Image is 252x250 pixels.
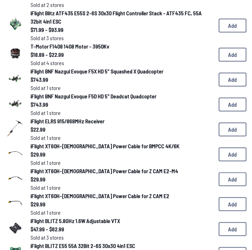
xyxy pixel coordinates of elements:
span: $29.99 [31,200,208,208]
span: iFlight Blitz ATF435 E55S 2-6S 30x30 Flight Controller Stack - ATF435 FC, 55A 32bit 4in1 ESC [31,10,202,25]
span: iFlight XT60H-[DEMOGRAPHIC_DATA] Power Cable for Z CAM E2-M4 [31,168,178,174]
a: iFlight BNF Nazgul Evoque F5D HD 5" Deadcat Quadcopter [31,92,208,100]
span: Sold at 1 store [31,84,208,92]
span: T-Motor F1408 1408 Motor - 3950Kv [31,43,109,50]
span: $22.99 [31,125,208,134]
span: Sold at 1 store [31,208,208,217]
span: iFlight BNF Nazgul Evoque F5D HD 5" Deadcat Quadcopter [31,93,156,99]
span: Sold at 3 stores [31,233,208,242]
span: iFlight ELRS 915/868MHz Receiver [31,118,104,124]
button: Add [219,197,246,211]
img: image [6,194,25,213]
img: image [6,44,25,63]
a: image [6,94,25,115]
img: image [6,94,25,113]
a: iFlight BNF Nazgul Evoque F5X HD 5" Squashed X Quadcopter [31,67,208,75]
a: iFlight BLITZ E55 55A 32Bit 2-6S 30x30 4in1 ESC [31,242,208,250]
img: image [6,69,25,88]
span: iFlight BLITZ E55 55A 32Bit 2-6S 30x30 4in1 ESC [31,242,135,249]
a: iFlight ELRS 915/868MHz Receiver [31,117,208,125]
a: T-Motor F1408 1408 Motor - 3950Kv [31,42,208,51]
span: Sold at 1 store [31,184,208,192]
span: Sold at 4 stores [31,59,208,67]
button: Add [219,172,246,186]
a: iFlight XT60H-[DEMOGRAPHIC_DATA] Power Cable for BMPCC 4K/6K [31,142,208,150]
img: image [6,119,25,138]
span: Sold at 1 store [31,109,208,117]
span: $47.99 - $62.99 [31,225,208,233]
span: $18.89 - $22.99 [31,51,208,59]
span: $29.99 [31,150,208,159]
span: $71.99 - $93.99 [31,26,208,34]
button: Add [219,148,246,161]
a: image [6,119,25,140]
a: image [6,44,25,65]
span: iFlight XT60H-[DEMOGRAPHIC_DATA] Power Cable for Z CAM E2 [31,193,169,199]
a: iFlight XT60H-[DEMOGRAPHIC_DATA] Power Cable for Z CAM E2-M4 [31,167,208,175]
a: image [6,15,25,36]
button: Add [219,19,246,33]
span: iFlight BLITZ 5.8GHz 1.6W Adjustable VTX [31,217,120,224]
span: Sold at 1 store [31,159,208,167]
span: iFlight XT60H-[DEMOGRAPHIC_DATA] Power Cable for BMPCC 4K/6K [31,143,180,149]
img: image [6,218,25,238]
a: image [6,144,25,165]
button: Add [219,48,246,62]
a: iFlight BLITZ 5.8GHz 1.6W Adjustable VTX [31,217,208,225]
img: image [6,169,25,188]
span: $743.99 [31,75,208,84]
span: iFlight BNF Nazgul Evoque F5X HD 5" Squashed X Quadcopter [31,68,163,74]
img: image [6,144,25,163]
a: image [6,218,25,240]
a: image [6,69,25,90]
span: $743.99 [31,100,208,109]
img: image [6,15,25,34]
a: iFlight XT60H-[DEMOGRAPHIC_DATA] Power Cable for Z CAM E2 [31,192,208,200]
button: Add [219,98,246,111]
a: image [6,169,25,190]
span: Sold at 3 stores [31,34,208,42]
button: Add [219,123,246,136]
a: image [6,194,25,215]
span: $29.99 [31,175,208,184]
span: Sold at 2 stores [31,1,208,9]
span: Sold at 1 store [31,134,208,142]
a: iFlight Blitz ATF435 E55S 2-6S 30x30 Flight Controller Stack - ATF435 FC, 55A 32bit 4in1 ESC [31,9,208,26]
button: Add [219,222,246,236]
button: Add [219,73,246,87]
